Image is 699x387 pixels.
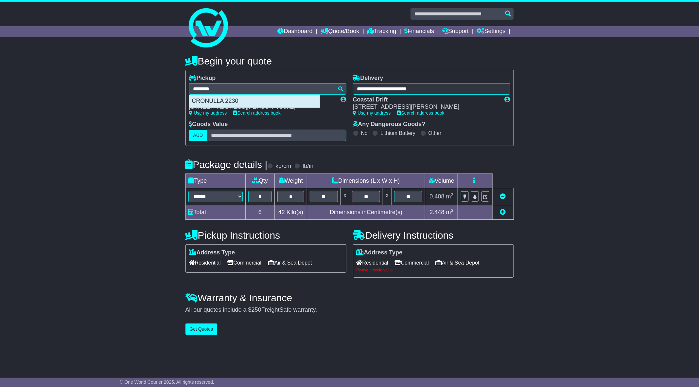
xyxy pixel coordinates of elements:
a: Tracking [367,26,396,37]
td: Kilo(s) [274,205,307,219]
label: No [361,130,368,136]
span: 2.448 [430,209,445,215]
h4: Pickup Instructions [185,230,346,241]
label: Goods Value [189,121,228,128]
div: [STREET_ADDRESS][PERSON_NAME] [353,103,498,111]
td: Type [185,174,245,188]
a: Search address book [397,110,445,116]
span: Residential [189,258,221,268]
label: Pickup [189,75,216,82]
span: 0.408 [430,193,445,200]
label: AUD [189,130,207,141]
sup: 3 [451,192,454,197]
td: Total [185,205,245,219]
span: 250 [252,306,261,313]
span: m [446,193,454,200]
span: Commercial [395,258,429,268]
td: Dimensions (L x W x H) [307,174,425,188]
a: Use my address [353,110,391,116]
div: Coastal Drift [353,96,498,103]
label: Other [428,130,442,136]
a: Remove this item [500,193,506,200]
label: lb/in [303,163,313,170]
td: x [341,188,349,205]
span: © One World Courier 2025. All rights reserved. [120,379,214,385]
td: x [383,188,392,205]
span: m [446,209,454,215]
label: Lithium Battery [380,130,415,136]
label: Address Type [189,249,235,256]
h4: Warranty & Insurance [185,292,514,303]
a: Support [442,26,469,37]
label: Any Dangerous Goods? [353,121,426,128]
div: Please provide value [357,268,510,272]
span: 42 [278,209,285,215]
a: Quote/Book [321,26,359,37]
label: kg/cm [275,163,291,170]
span: Air & Sea Depot [435,258,480,268]
div: CRONULLA 2230 [189,95,320,107]
td: Volume [425,174,458,188]
span: Air & Sea Depot [268,258,312,268]
a: Dashboard [278,26,313,37]
div: All our quotes include a $ FreightSafe warranty. [185,306,514,314]
h4: Delivery Instructions [353,230,514,241]
button: Get Quotes [185,323,218,335]
a: Use my address [189,110,227,116]
label: Delivery [353,75,383,82]
label: Address Type [357,249,403,256]
span: Residential [357,258,388,268]
span: Commercial [227,258,261,268]
a: Settings [477,26,506,37]
a: Financials [404,26,434,37]
sup: 3 [451,208,454,213]
h4: Package details | [185,159,268,170]
a: Add new item [500,209,506,215]
h4: Begin your quote [185,56,514,66]
a: Search address book [234,110,281,116]
td: Dimensions in Centimetre(s) [307,205,425,219]
td: Qty [245,174,274,188]
td: 6 [245,205,274,219]
td: Weight [274,174,307,188]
